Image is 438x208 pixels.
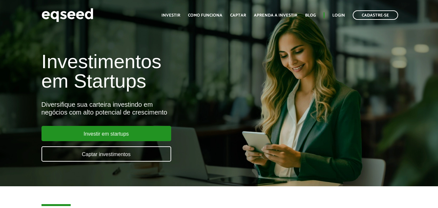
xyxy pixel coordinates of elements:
[41,6,93,24] img: EqSeed
[41,126,171,141] a: Investir em startups
[254,13,297,18] a: Aprenda a investir
[230,13,246,18] a: Captar
[161,13,180,18] a: Investir
[332,13,345,18] a: Login
[305,13,316,18] a: Blog
[41,146,171,162] a: Captar investimentos
[41,101,251,116] div: Diversifique sua carteira investindo em negócios com alto potencial de crescimento
[41,52,251,91] h1: Investimentos em Startups
[353,10,398,20] a: Cadastre-se
[188,13,222,18] a: Como funciona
